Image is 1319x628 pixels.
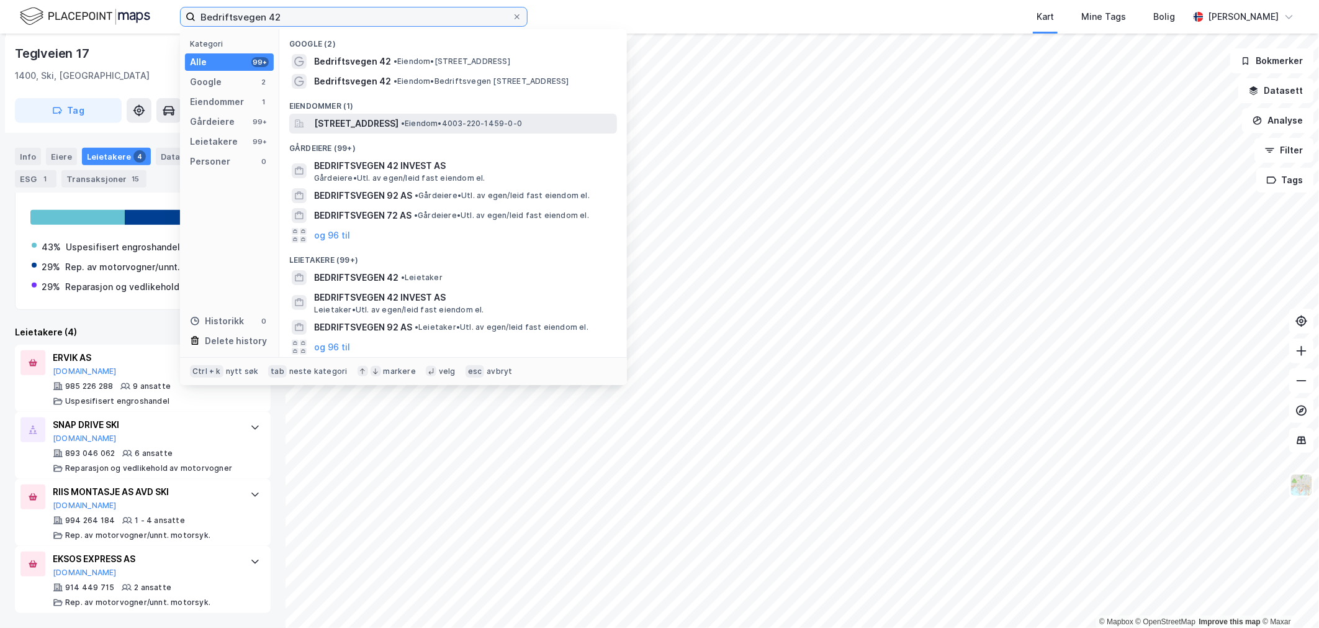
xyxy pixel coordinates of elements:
[53,434,117,444] button: [DOMAIN_NAME]
[53,568,117,578] button: [DOMAIN_NAME]
[190,365,223,378] div: Ctrl + k
[1257,568,1319,628] iframe: Chat Widget
[314,54,391,69] span: Bedriftsvegen 42
[65,583,114,593] div: 914 449 715
[190,154,230,169] div: Personer
[53,501,117,511] button: [DOMAIN_NAME]
[394,57,397,66] span: •
[314,116,398,131] span: [STREET_ADDRESS]
[15,170,56,188] div: ESG
[401,273,443,283] span: Leietaker
[314,290,612,305] span: BEDRIFTSVEGEN 42 INVEST AS
[279,91,627,114] div: Eiendommer (1)
[65,280,250,294] div: Reparasjon og vedlikehold av motorvogner
[314,208,412,223] span: BEDRIFTSVEGEN 72 AS
[314,158,612,173] span: BEDRIFTSVEGEN 42 INVEST AS
[42,280,60,294] div: 29%
[66,240,180,255] div: Uspesifisert engroshandel
[190,314,244,329] div: Historikk
[401,273,405,282] span: •
[414,211,418,220] span: •
[65,463,232,473] div: Reparasjon og vedlikehold av motorvogner
[1230,48,1314,73] button: Bokmerker
[401,119,522,129] span: Eiendom • 4003-220-1459-0-0
[42,260,60,275] div: 29%
[314,173,485,183] span: Gårdeiere • Utl. av egen/leid fast eiendom el.
[15,148,41,165] div: Info
[401,119,405,128] span: •
[15,43,92,63] div: Teglveien 17
[259,316,269,326] div: 0
[53,350,238,365] div: ERVIK AS
[279,29,627,52] div: Google (2)
[61,170,146,188] div: Transaksjoner
[251,57,269,67] div: 99+
[314,320,412,335] span: BEDRIFTSVEGEN 92 AS
[15,98,122,123] button: Tag
[205,334,267,348] div: Delete history
[1037,9,1054,24] div: Kart
[1254,138,1314,163] button: Filter
[190,75,222,89] div: Google
[82,148,151,165] div: Leietakere
[314,305,484,315] span: Leietaker • Utl. av egen/leid fast eiendom el.
[53,552,238,567] div: EKSOS EXPRESS AS
[133,150,146,163] div: 4
[1242,108,1314,133] button: Analyse
[65,448,115,458] div: 893 046 062
[135,516,185,526] div: 1 - 4 ansatte
[39,173,52,185] div: 1
[1256,168,1314,193] button: Tags
[384,366,416,376] div: markere
[414,211,589,221] span: Gårdeiere • Utl. av egen/leid fast eiendom el.
[133,381,171,391] div: 9 ansatte
[20,6,150,27] img: logo.f888ab2527a4732fd821a326f86c7f29.svg
[15,68,150,83] div: 1400, Ski, [GEOGRAPHIC_DATA]
[190,55,207,70] div: Alle
[259,157,269,166] div: 0
[415,191,590,201] span: Gårdeiere • Utl. av egen/leid fast eiendom el.
[394,57,510,66] span: Eiendom • [STREET_ADDRESS]
[466,365,485,378] div: esc
[42,240,61,255] div: 43%
[1290,473,1313,497] img: Z
[190,114,235,129] div: Gårdeiere
[251,117,269,127] div: 99+
[314,340,350,355] button: og 96 til
[1257,568,1319,628] div: Kontrollprogram for chat
[1136,617,1196,626] a: OpenStreetMap
[314,270,398,285] span: BEDRIFTSVEGEN 42
[1209,9,1279,24] div: [PERSON_NAME]
[156,148,217,165] div: Datasett
[129,173,142,185] div: 15
[314,188,412,203] span: BEDRIFTSVEGEN 92 AS
[1238,78,1314,103] button: Datasett
[487,366,512,376] div: avbryt
[53,366,117,376] button: [DOMAIN_NAME]
[65,396,169,406] div: Uspesifisert engroshandel
[65,381,113,391] div: 985 226 288
[439,366,456,376] div: velg
[268,365,287,378] div: tab
[415,322,588,332] span: Leietaker • Utl. av egen/leid fast eiendom el.
[53,485,238,499] div: RIIS MONTASJE AS AVD SKI
[415,322,418,332] span: •
[135,448,173,458] div: 6 ansatte
[65,530,210,540] div: Rep. av motorvogner/unnt. motorsyk.
[134,583,171,593] div: 2 ansatte
[65,260,226,275] div: Rep. av motorvogner/unnt. motorsyk.
[314,74,391,89] span: Bedriftsvegen 42
[394,76,569,86] span: Eiendom • Bedriftsvegen [STREET_ADDRESS]
[251,137,269,147] div: 99+
[415,191,418,200] span: •
[1199,617,1261,626] a: Improve this map
[15,325,271,340] div: Leietakere (4)
[46,148,77,165] div: Eiere
[1099,617,1133,626] a: Mapbox
[190,134,238,149] div: Leietakere
[53,417,238,432] div: SNAP DRIVE SKI
[190,39,274,48] div: Kategori
[394,76,397,86] span: •
[196,7,512,26] input: Søk på adresse, matrikkel, gårdeiere, leietakere eller personer
[279,245,627,268] div: Leietakere (99+)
